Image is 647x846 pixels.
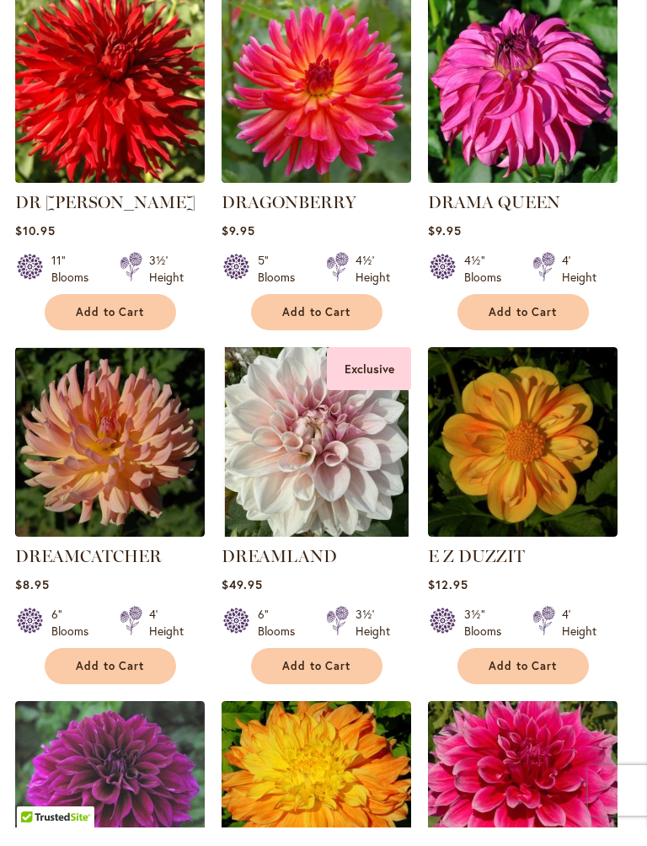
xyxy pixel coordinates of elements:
[51,624,99,658] div: 6" Blooms
[51,270,99,304] div: 11" Blooms
[258,270,306,304] div: 5" Blooms
[15,241,56,257] span: $10.95
[222,565,337,585] a: DREAMLAND
[13,786,60,833] iframe: Launch Accessibility Center
[15,189,205,205] a: DR LES
[282,324,351,338] span: Add to Cart
[222,189,411,205] a: DRAGONBERRY
[562,624,596,658] div: 4' Height
[15,565,162,585] a: DREAMCATCHER
[15,12,205,201] img: DR LES
[428,595,468,611] span: $12.95
[489,324,558,338] span: Add to Cart
[258,624,306,658] div: 6" Blooms
[282,677,351,692] span: Add to Cart
[15,595,50,611] span: $8.95
[149,270,184,304] div: 3½' Height
[428,12,618,201] img: DRAMA QUEEN
[15,211,195,231] a: DR [PERSON_NAME]
[76,324,145,338] span: Add to Cart
[464,624,512,658] div: 3½" Blooms
[15,543,205,559] a: Dreamcatcher
[428,565,525,585] a: E Z DUZZIT
[428,211,560,231] a: DRAMA QUEEN
[457,313,589,349] button: Add to Cart
[428,241,462,257] span: $9.95
[45,313,176,349] button: Add to Cart
[222,543,411,559] a: DREAMLAND Exclusive
[45,667,176,703] button: Add to Cart
[251,313,382,349] button: Add to Cart
[251,667,382,703] button: Add to Cart
[489,677,558,692] span: Add to Cart
[428,189,618,205] a: DRAMA QUEEN
[15,366,205,555] img: Dreamcatcher
[222,366,411,555] img: DREAMLAND
[356,270,390,304] div: 4½' Height
[222,12,411,201] img: DRAGONBERRY
[327,366,411,409] div: Exclusive
[76,677,145,692] span: Add to Cart
[457,667,589,703] button: Add to Cart
[464,270,512,304] div: 4½" Blooms
[222,241,255,257] span: $9.95
[356,624,390,658] div: 3½' Height
[149,624,184,658] div: 4' Height
[222,595,263,611] span: $49.95
[222,211,356,231] a: DRAGONBERRY
[562,270,596,304] div: 4' Height
[428,543,618,559] a: E Z DUZZIT
[428,366,618,555] img: E Z DUZZIT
